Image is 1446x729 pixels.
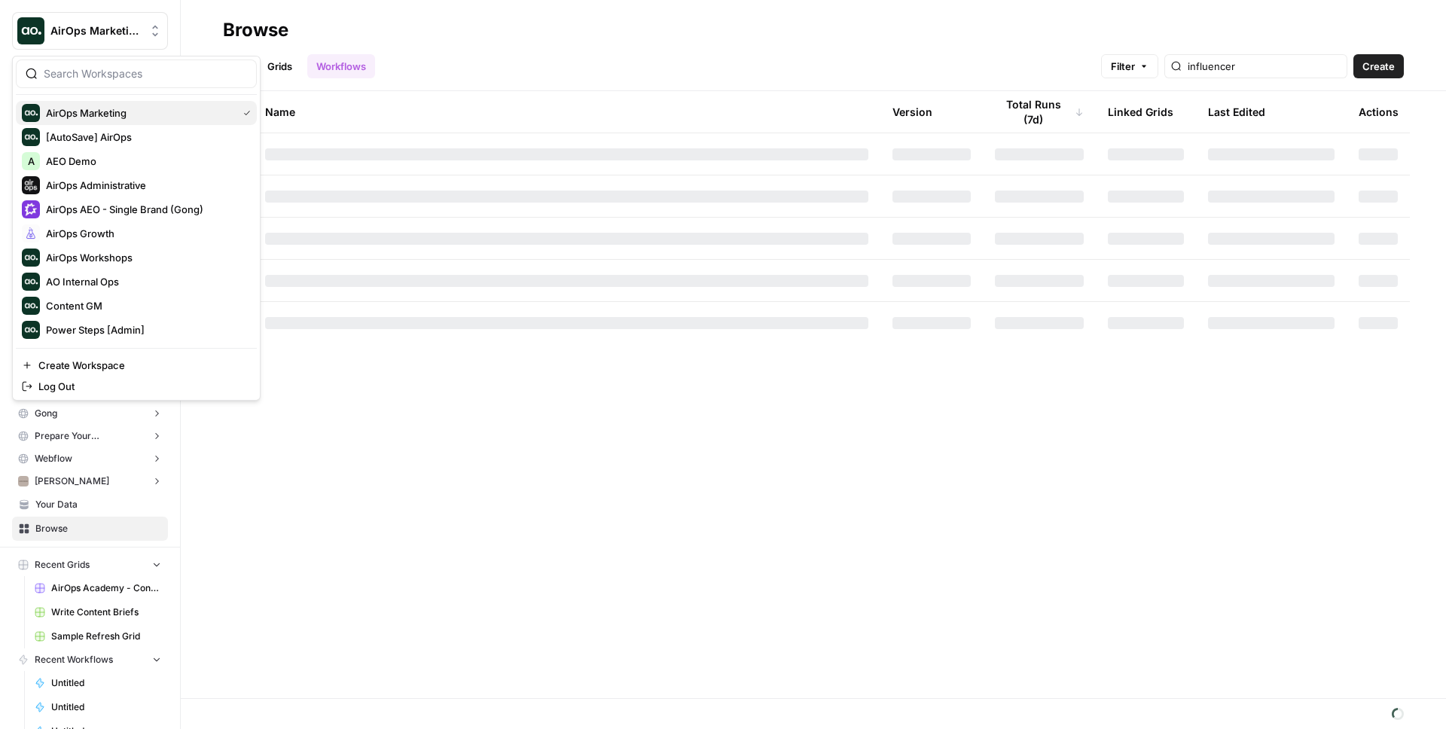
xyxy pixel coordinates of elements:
div: Version [892,91,932,133]
span: Browse [35,522,161,535]
span: [AutoSave] AirOps [46,130,245,145]
div: Actions [1359,91,1399,133]
span: AirOps Marketing [46,105,231,120]
img: AirOps Marketing Logo [22,104,40,122]
a: Create Workspace [16,355,257,376]
span: Write Content Briefs [51,605,161,619]
span: Webflow [35,452,72,465]
span: AirOps Growth [46,226,245,241]
button: Create [1353,54,1404,78]
button: [PERSON_NAME] [12,470,168,493]
span: AirOps Academy - Content Generation [51,581,161,595]
a: Grids [258,54,301,78]
img: AO Internal Ops Logo [22,273,40,291]
a: AirOps Academy - Content Generation [28,576,168,600]
a: Sample Refresh Grid [28,624,168,648]
a: Log Out [16,376,257,397]
button: Recent Workflows [12,648,168,671]
img: AirOps Marketing Logo [17,17,44,44]
a: Your Data [12,493,168,517]
a: Workflows [307,54,375,78]
a: Browse [12,517,168,541]
div: Last Edited [1208,91,1265,133]
span: Untitled [51,700,161,714]
img: AirOps Workshops Logo [22,249,40,267]
span: Recent Workflows [35,653,113,666]
span: Filter [1111,59,1135,74]
button: Recent Grids [12,554,168,576]
span: Create [1362,59,1395,74]
span: Sample Refresh Grid [51,630,161,643]
a: Write Content Briefs [28,600,168,624]
a: Untitled [28,671,168,695]
button: Gong [12,402,168,425]
span: Create Workspace [38,358,245,373]
span: Gong [35,407,57,420]
span: Untitled [51,676,161,690]
span: Your Data [35,498,161,511]
img: AirOps AEO - Single Brand (Gong) Logo [22,200,40,218]
a: All [223,54,252,78]
img: [AutoSave] AirOps Logo [22,128,40,146]
div: Linked Grids [1108,91,1173,133]
div: Name [265,91,868,133]
button: Webflow [12,447,168,470]
span: Recent Grids [35,558,90,572]
span: AirOps Administrative [46,178,245,193]
span: AirOps AEO - Single Brand (Gong) [46,202,245,217]
button: Filter [1101,54,1158,78]
span: AirOps Workshops [46,250,245,265]
img: vcq8o1fdhj8ez710og1lefwvm578 [18,476,29,487]
span: Content GM [46,298,245,313]
img: Power Steps [Admin] Logo [22,321,40,339]
a: Untitled [28,695,168,719]
div: Total Runs (7d) [995,91,1084,133]
input: Search Workspaces [44,66,247,81]
span: AO Internal Ops [46,274,245,289]
span: [PERSON_NAME] [35,474,109,488]
div: Workspace: AirOps Marketing [12,56,261,401]
span: AirOps Marketing [50,23,142,38]
img: AirOps Administrative Logo [22,176,40,194]
img: Content GM Logo [22,297,40,315]
span: Log Out [38,379,245,394]
img: AirOps Growth Logo [22,224,40,242]
span: Prepare Your [MEDICAL_DATA] [35,429,145,443]
span: AEO Demo [46,154,245,169]
span: Power Steps [Admin] [46,322,245,337]
button: Prepare Your [MEDICAL_DATA] [12,425,168,447]
div: Browse [223,18,288,42]
input: Search [1188,59,1341,74]
span: A [28,154,35,169]
button: Workspace: AirOps Marketing [12,12,168,50]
